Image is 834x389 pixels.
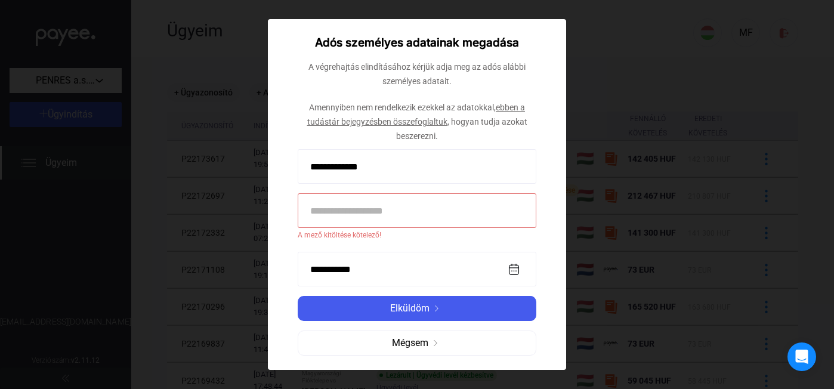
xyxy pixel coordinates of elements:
[508,263,520,276] img: calendar
[309,103,496,112] span: Amennyiben nem rendelkezik ezekkel az adatokkal,
[396,117,527,141] span: , hogyan tudja azokat beszerezni.
[298,228,536,242] span: A mező kitöltése kötelező!
[428,340,443,346] img: arrow-right-grey
[787,342,816,371] div: Open Intercom Messenger
[298,331,536,356] button: Mégsemarrow-right-grey
[315,36,519,50] h1: Adós személyes adatainak megadása
[298,296,536,321] button: Elküldömarrow-right-white
[430,305,444,311] img: arrow-right-white
[392,336,428,350] span: Mégsem
[506,262,521,277] button: calendar
[390,301,430,316] span: Elküldöm
[298,60,536,88] div: A végrehajtás elindításához kérjük adja meg az adós alábbi személyes adatait.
